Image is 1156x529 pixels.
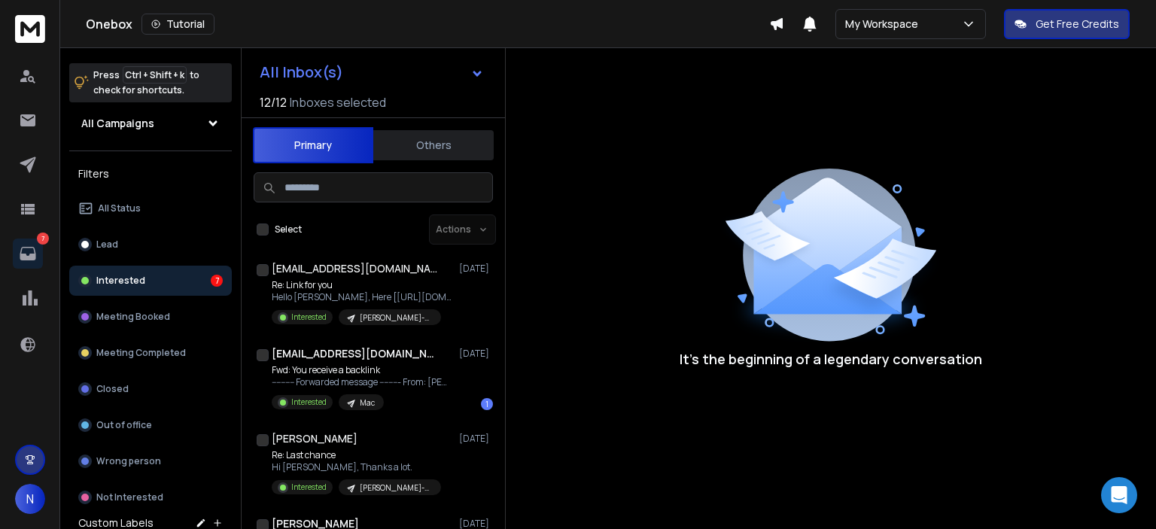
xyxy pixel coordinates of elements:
button: Not Interested [69,482,232,512]
p: Get Free Credits [1036,17,1119,32]
p: Out of office [96,419,152,431]
button: Meeting Booked [69,302,232,332]
p: ---------- Forwarded message --------- From: [PERSON_NAME] [272,376,452,388]
p: Re: Last chance [272,449,441,461]
button: N [15,484,45,514]
button: Out of office [69,410,232,440]
div: 1 [481,398,493,410]
p: [DATE] [459,348,493,360]
p: Mac [360,397,375,409]
button: All Campaigns [69,108,232,138]
p: Interested [291,397,327,408]
div: Onebox [86,14,769,35]
p: Closed [96,383,129,395]
h3: Inboxes selected [290,93,386,111]
p: Lead [96,239,118,251]
button: Tutorial [141,14,214,35]
p: My Workspace [845,17,924,32]
p: [DATE] [459,433,493,445]
p: Interested [291,482,327,493]
p: Hello [PERSON_NAME], Here [[URL][DOMAIN_NAME]] are our partner websites. Please [272,291,452,303]
h1: All Campaigns [81,116,154,131]
h1: [EMAIL_ADDRESS][DOMAIN_NAME] [272,261,437,276]
p: Meeting Completed [96,347,186,359]
p: [PERSON_NAME]-saas-[PERSON_NAME] [360,482,432,494]
h1: [EMAIL_ADDRESS][DOMAIN_NAME] [272,346,437,361]
button: Lead [69,230,232,260]
p: It’s the beginning of a legendary conversation [680,348,982,369]
button: All Inbox(s) [248,57,496,87]
button: All Status [69,193,232,223]
h1: All Inbox(s) [260,65,343,80]
button: Get Free Credits [1004,9,1130,39]
p: [DATE] [459,263,493,275]
p: All Status [98,202,141,214]
h3: Filters [69,163,232,184]
p: Hi [PERSON_NAME], Thanks a lot. [272,461,441,473]
button: Interested7 [69,266,232,296]
p: Meeting Booked [96,311,170,323]
button: Primary [253,127,373,163]
span: Ctrl + Shift + k [123,66,187,84]
label: Select [275,223,302,236]
p: Fwd: You receive a backlink [272,364,452,376]
p: [PERSON_NAME]-saas-[PERSON_NAME] [360,312,432,324]
p: Interested [291,312,327,323]
div: 7 [211,275,223,287]
div: Open Intercom Messenger [1101,477,1137,513]
p: Press to check for shortcuts. [93,68,199,98]
p: Not Interested [96,491,163,503]
button: Others [373,129,494,162]
p: 7 [37,233,49,245]
h1: [PERSON_NAME] [272,431,357,446]
p: Wrong person [96,455,161,467]
button: Wrong person [69,446,232,476]
p: Re: Link for you [272,279,452,291]
p: Interested [96,275,145,287]
button: Closed [69,374,232,404]
a: 7 [13,239,43,269]
span: 12 / 12 [260,93,287,111]
button: Meeting Completed [69,338,232,368]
